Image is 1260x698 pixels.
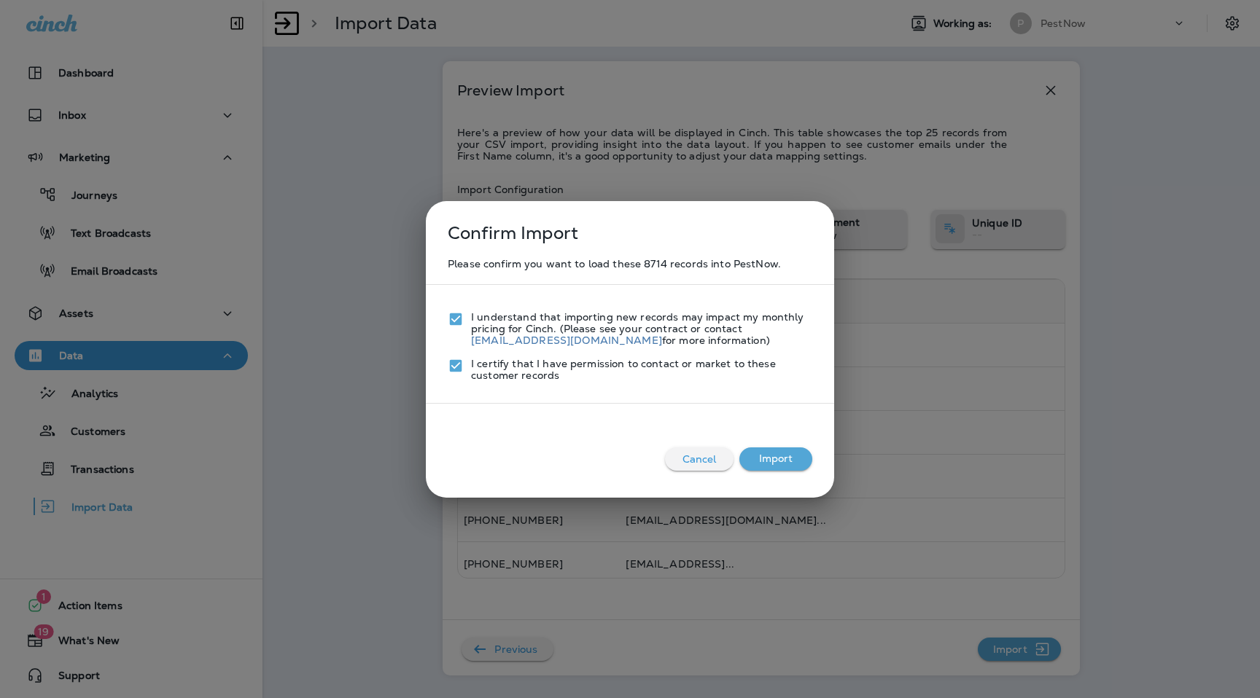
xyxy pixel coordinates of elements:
[471,334,662,347] a: [EMAIL_ADDRESS][DOMAIN_NAME]
[471,311,812,346] p: I understand that importing new records may impact my monthly pricing for Cinch. (Please see your...
[471,358,812,381] p: I certify that I have permission to contact or market to these customer records
[739,447,812,471] button: Import
[677,447,723,471] p: Cancel
[448,258,812,270] p: Please confirm you want to load these 8714 records into PestNow.
[440,216,578,251] p: Confirm Import
[665,447,734,471] button: Cancel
